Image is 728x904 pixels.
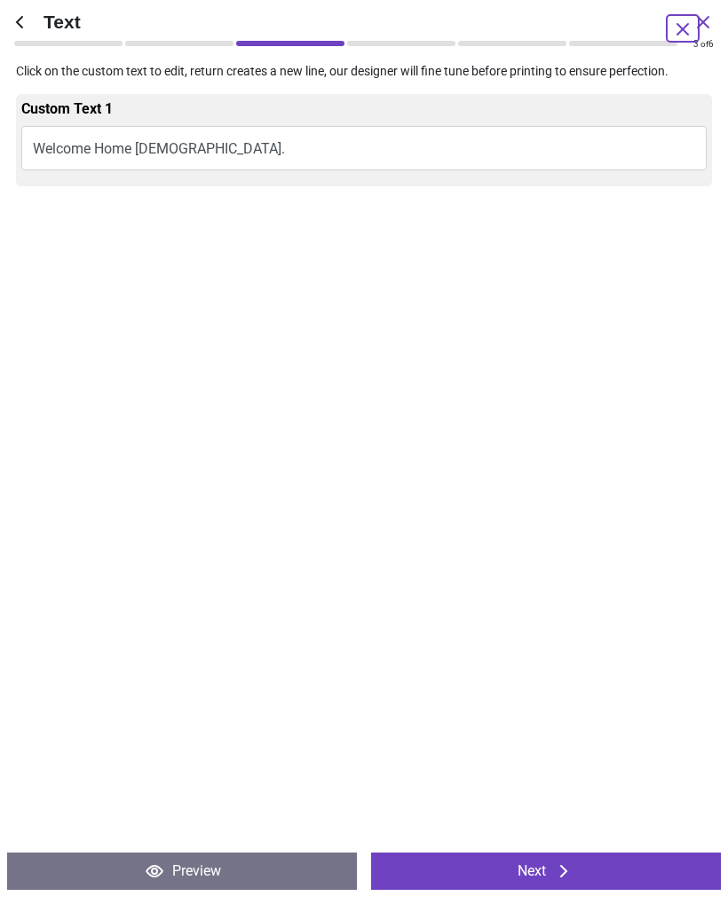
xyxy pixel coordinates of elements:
[371,853,721,890] button: Next
[44,9,692,35] span: Text
[7,853,357,890] button: Preview
[21,100,113,117] span: Custom Text 1
[693,38,714,51] div: of 6
[21,126,707,170] button: Welcome Home [DEMOGRAPHIC_DATA].
[693,39,699,49] span: 3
